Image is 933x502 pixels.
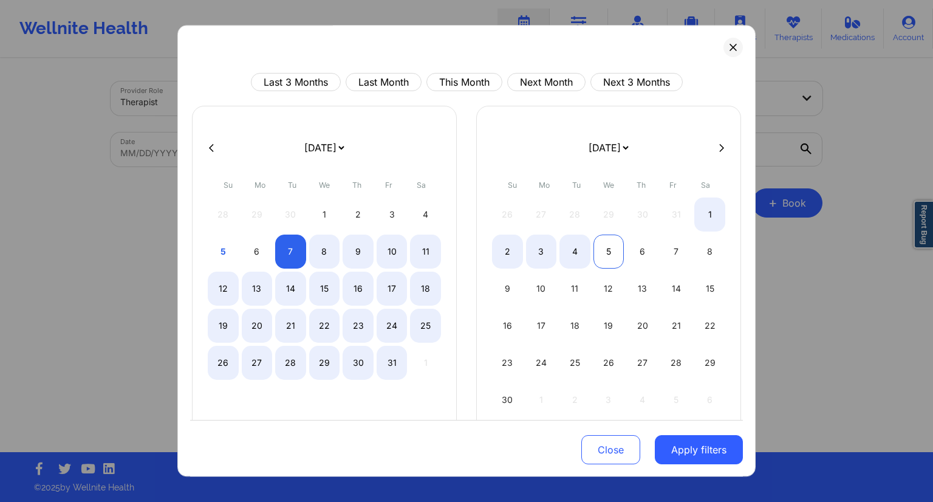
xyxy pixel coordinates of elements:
div: Fri Nov 14 2025 [661,272,692,306]
div: Sun Oct 19 2025 [208,309,239,343]
div: Tue Nov 11 2025 [559,272,590,306]
abbr: Saturday [417,181,426,190]
div: Wed Oct 29 2025 [309,346,340,380]
div: Sat Oct 04 2025 [410,198,441,232]
abbr: Thursday [352,181,361,190]
div: Wed Nov 05 2025 [593,235,624,269]
abbr: Thursday [637,181,646,190]
div: Sun Nov 23 2025 [492,346,523,380]
div: Sun Nov 09 2025 [492,272,523,306]
div: Wed Nov 12 2025 [593,272,624,306]
div: Tue Nov 18 2025 [559,309,590,343]
div: Mon Nov 03 2025 [526,235,557,269]
button: This Month [426,73,502,91]
div: Fri Nov 28 2025 [661,346,692,380]
div: Sun Nov 02 2025 [492,235,523,269]
div: Wed Nov 19 2025 [593,309,624,343]
div: Sun Oct 05 2025 [208,235,239,269]
abbr: Friday [385,181,392,190]
abbr: Wednesday [319,181,330,190]
div: Fri Oct 24 2025 [377,309,408,343]
div: Sat Oct 18 2025 [410,272,441,306]
div: Fri Oct 03 2025 [377,198,408,232]
button: Close [581,435,640,464]
abbr: Friday [669,181,677,190]
div: Sat Nov 08 2025 [694,235,725,269]
abbr: Saturday [701,181,710,190]
abbr: Sunday [224,181,233,190]
div: Sat Nov 22 2025 [694,309,725,343]
div: Fri Oct 10 2025 [377,235,408,269]
div: Fri Oct 31 2025 [377,346,408,380]
div: Sat Nov 01 2025 [694,198,725,232]
div: Fri Nov 07 2025 [661,235,692,269]
div: Sun Nov 30 2025 [492,383,523,417]
div: Tue Oct 28 2025 [275,346,306,380]
div: Mon Oct 06 2025 [242,235,273,269]
button: Next Month [507,73,586,91]
div: Thu Nov 13 2025 [627,272,658,306]
div: Mon Nov 24 2025 [526,346,557,380]
abbr: Wednesday [603,181,614,190]
div: Thu Oct 23 2025 [343,309,374,343]
button: Next 3 Months [590,73,683,91]
div: Sat Nov 29 2025 [694,346,725,380]
button: Last 3 Months [251,73,341,91]
abbr: Monday [539,181,550,190]
div: Thu Nov 27 2025 [627,346,658,380]
button: Last Month [346,73,422,91]
div: Thu Oct 02 2025 [343,198,374,232]
div: Tue Nov 04 2025 [559,235,590,269]
div: Sat Oct 25 2025 [410,309,441,343]
abbr: Tuesday [288,181,296,190]
div: Thu Oct 16 2025 [343,272,374,306]
div: Thu Nov 06 2025 [627,235,658,269]
div: Sun Nov 16 2025 [492,309,523,343]
div: Thu Nov 20 2025 [627,309,658,343]
div: Mon Oct 20 2025 [242,309,273,343]
div: Tue Oct 21 2025 [275,309,306,343]
div: Mon Nov 10 2025 [526,272,557,306]
div: Mon Oct 13 2025 [242,272,273,306]
div: Sat Nov 15 2025 [694,272,725,306]
div: Mon Oct 27 2025 [242,346,273,380]
div: Wed Oct 01 2025 [309,198,340,232]
div: Sun Oct 12 2025 [208,272,239,306]
div: Thu Oct 30 2025 [343,346,374,380]
abbr: Tuesday [572,181,581,190]
div: Tue Nov 25 2025 [559,346,590,380]
div: Tue Oct 14 2025 [275,272,306,306]
div: Wed Oct 22 2025 [309,309,340,343]
div: Wed Oct 08 2025 [309,235,340,269]
div: Sun Oct 26 2025 [208,346,239,380]
div: Mon Nov 17 2025 [526,309,557,343]
button: Apply filters [655,435,743,464]
abbr: Sunday [508,181,517,190]
div: Thu Oct 09 2025 [343,235,374,269]
div: Fri Nov 21 2025 [661,309,692,343]
abbr: Monday [255,181,265,190]
div: Wed Oct 15 2025 [309,272,340,306]
div: Sat Oct 11 2025 [410,235,441,269]
div: Wed Nov 26 2025 [593,346,624,380]
div: Fri Oct 17 2025 [377,272,408,306]
div: Tue Oct 07 2025 [275,235,306,269]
